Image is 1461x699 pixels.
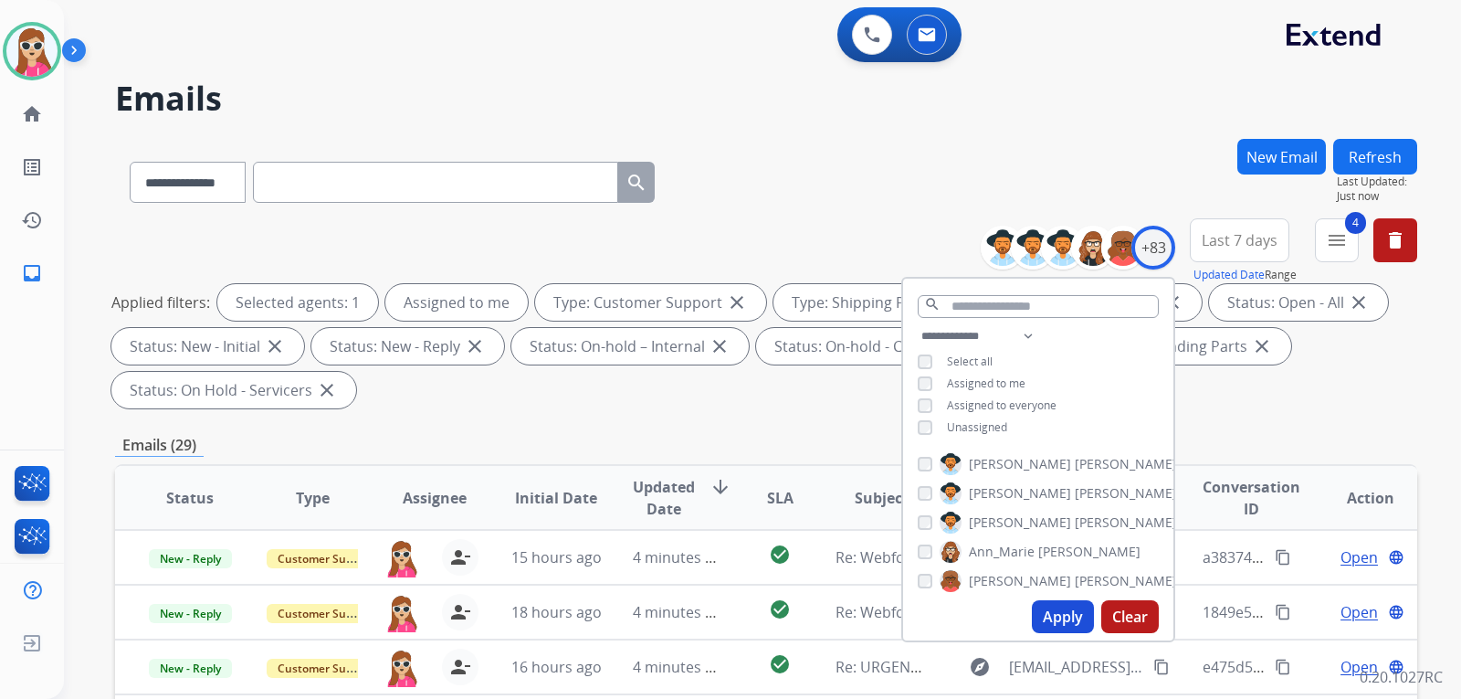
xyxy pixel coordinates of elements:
mat-icon: content_copy [1275,604,1291,620]
span: Assigned to me [947,376,1025,391]
span: 16 hours ago [511,657,602,677]
span: Customer Support [267,604,385,623]
span: Select all [947,354,993,369]
span: Just now [1337,189,1417,204]
mat-icon: person_remove [449,656,471,678]
p: 0.20.1027RC [1360,666,1443,688]
span: Type [296,487,330,509]
span: Open [1340,601,1378,623]
mat-icon: arrow_downward [709,476,731,498]
span: Customer Support [267,659,385,678]
h2: Emails [115,80,1417,117]
span: [PERSON_NAME] [1075,484,1177,503]
span: 4 minutes ago [633,602,730,622]
span: Re: URGENT: Your Bed Bath & Beyond virtual card is here [836,657,1227,677]
button: Clear [1101,600,1159,633]
span: Open [1340,546,1378,568]
span: Updated Date [633,476,695,520]
span: Last 7 days [1202,237,1277,244]
span: 4 minutes ago [633,547,730,567]
mat-icon: check_circle [769,653,791,675]
mat-icon: person_remove [449,546,471,568]
img: agent-avatar [384,594,420,632]
mat-icon: home [21,103,43,125]
div: Status: New - Initial [111,328,304,365]
span: [PERSON_NAME] [969,484,1071,503]
mat-icon: check_circle [769,544,791,566]
button: Updated Date [1193,268,1265,282]
div: Status: New - Reply [311,328,504,365]
img: avatar [6,26,58,77]
span: Subject [855,487,909,509]
mat-icon: close [726,291,748,313]
span: 4 minutes ago [633,657,730,677]
div: Status: Open - All [1209,284,1388,321]
mat-icon: search [924,296,941,312]
th: Action [1295,466,1417,530]
mat-icon: menu [1326,229,1348,251]
span: New - Reply [149,549,232,568]
div: Status: On-hold – Internal [511,328,749,365]
span: Re: Webform from [EMAIL_ADDRESS][DOMAIN_NAME] on [DATE] [836,602,1274,622]
img: agent-avatar [384,649,420,687]
span: Re: Webform from [PERSON_NAME][EMAIL_ADDRESS][DOMAIN_NAME] on [DATE] [836,547,1387,567]
mat-icon: check_circle [769,598,791,620]
span: Last Updated: [1337,175,1417,189]
mat-icon: close [1348,291,1370,313]
mat-icon: explore [969,656,991,678]
mat-icon: search [625,172,647,194]
mat-icon: close [464,335,486,357]
span: [EMAIL_ADDRESS][DOMAIN_NAME] [1009,656,1142,678]
mat-icon: delete [1384,229,1406,251]
mat-icon: close [709,335,730,357]
span: 15 hours ago [511,547,602,567]
span: New - Reply [149,604,232,623]
div: Status: On Hold - Servicers [111,372,356,408]
mat-icon: language [1388,659,1404,675]
button: New Email [1237,139,1326,175]
span: [PERSON_NAME] [1075,572,1177,590]
span: Assigned to everyone [947,397,1056,413]
span: [PERSON_NAME] [969,514,1071,532]
mat-icon: content_copy [1153,659,1170,675]
div: Status: On-hold - Customer [756,328,1005,365]
span: Initial Date [515,487,597,509]
img: agent-avatar [384,539,420,577]
div: Assigned to me [385,284,528,321]
mat-icon: inbox [21,262,43,284]
p: Applied filters: [111,291,210,313]
span: [PERSON_NAME] [1075,514,1177,532]
span: Ann_Marie [969,543,1035,561]
button: Apply [1032,600,1094,633]
span: [PERSON_NAME] [1075,455,1177,473]
div: +83 [1131,226,1175,270]
span: Customer Support [267,549,385,568]
button: Refresh [1333,139,1417,175]
span: Conversation ID [1203,476,1300,520]
div: Type: Customer Support [535,284,766,321]
span: [PERSON_NAME] [969,455,1071,473]
mat-icon: list_alt [21,156,43,178]
span: SLA [767,487,794,509]
button: 4 [1315,218,1359,262]
mat-icon: language [1388,604,1404,620]
span: Range [1193,267,1297,282]
mat-icon: language [1388,549,1404,566]
mat-icon: history [21,209,43,231]
button: Last 7 days [1190,218,1289,262]
span: New - Reply [149,659,232,678]
mat-icon: content_copy [1275,549,1291,566]
span: Unassigned [947,419,1007,435]
span: [PERSON_NAME] [1038,543,1140,561]
span: Assignee [403,487,467,509]
span: 4 [1345,212,1366,234]
mat-icon: content_copy [1275,659,1291,675]
span: 18 hours ago [511,602,602,622]
p: Emails (29) [115,434,204,457]
span: [PERSON_NAME] [969,572,1071,590]
mat-icon: close [264,335,286,357]
mat-icon: person_remove [449,601,471,623]
span: Status [166,487,214,509]
span: Open [1340,656,1378,678]
div: Selected agents: 1 [217,284,378,321]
